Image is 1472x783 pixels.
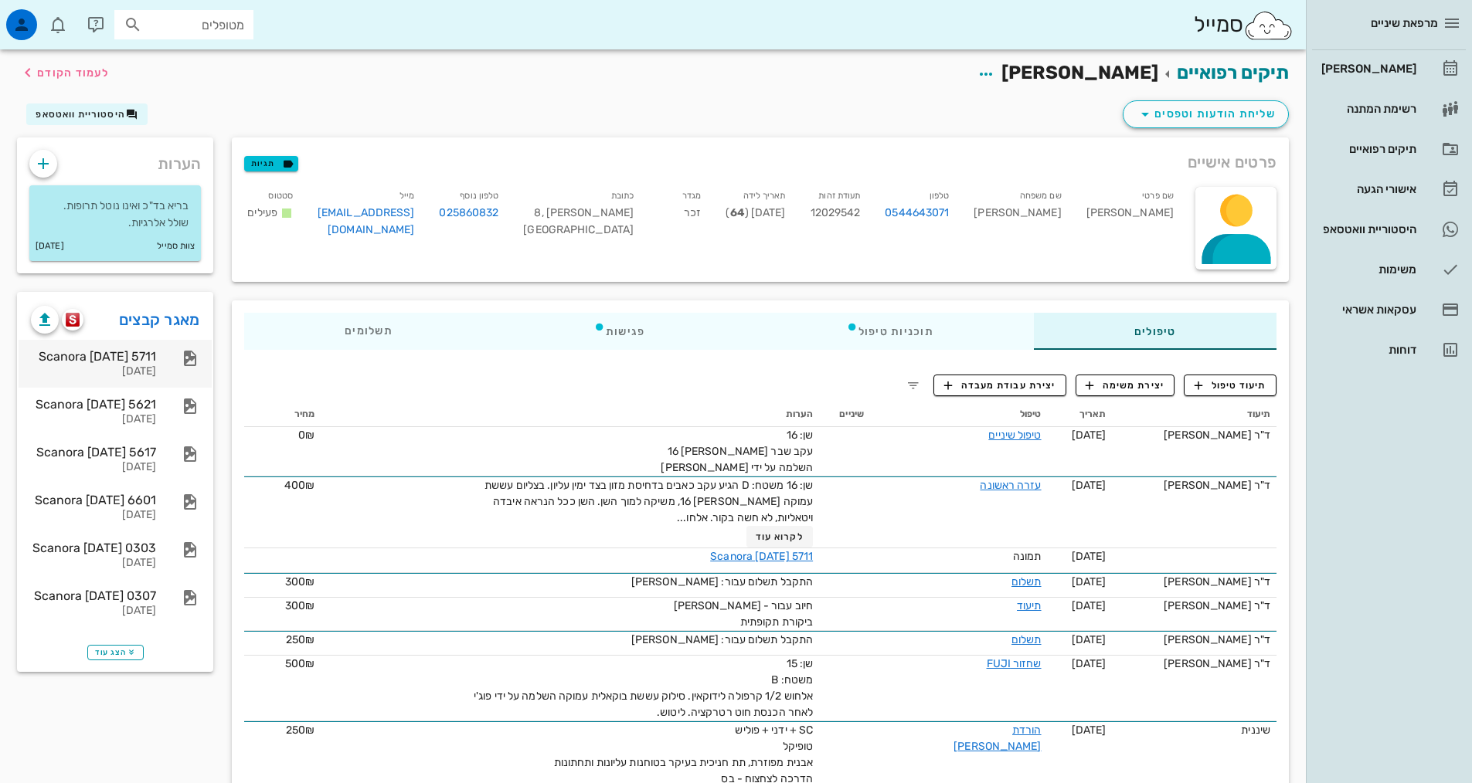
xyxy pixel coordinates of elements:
a: דוחות [1312,331,1466,368]
div: ד"ר [PERSON_NAME] [1118,477,1270,493]
a: 025860832 [439,205,498,222]
a: הורדת [PERSON_NAME] [954,724,1041,753]
a: היסטוריית וואטסאפ [1312,211,1466,248]
span: [DATE] [1072,429,1107,442]
span: 500₪ [285,657,314,670]
div: Scanora [DATE] 0303 [31,541,156,555]
button: יצירת משימה [1076,375,1175,396]
a: תיקים רפואיים [1312,130,1466,168]
div: [DATE] [31,509,156,522]
span: הצג עוד [95,648,136,657]
a: תשלום [1011,575,1042,588]
img: scanora logo [66,313,80,327]
small: שם משפחה [1020,191,1062,201]
div: Scanora [DATE] 5621 [31,397,156,412]
small: מייל [399,191,414,201]
span: [PERSON_NAME] 8 [534,206,634,219]
button: לקרוא עוד [746,526,814,547]
div: [DATE] [31,365,156,378]
div: זכר [646,184,713,248]
small: טלפון נוסף [460,191,498,201]
span: [DATE] [1072,724,1107,737]
small: תעודת זהות [818,191,860,201]
a: [EMAIL_ADDRESS][DOMAIN_NAME] [318,206,415,236]
a: עזרה ראשונה [980,479,1041,492]
span: [DATE] [1072,657,1107,670]
div: שיננית [1118,722,1270,738]
a: אישורי הגעה [1312,171,1466,208]
div: [PERSON_NAME] [1318,63,1416,75]
th: טיפול [870,402,1048,427]
span: יצירת עבודת מעבדה [944,378,1056,392]
button: לעמוד הקודם [19,59,109,86]
span: חיוב עבור - [PERSON_NAME] ביקורת תקופתית [674,599,814,629]
span: 300₪ [285,575,314,588]
a: שחזור FUJI [987,657,1042,670]
div: משימות [1318,263,1416,276]
div: עסקאות אשראי [1318,303,1416,316]
a: תיעוד [1017,599,1042,612]
small: תאריך לידה [743,191,786,201]
span: 250₪ [286,633,314,646]
div: ד"ר [PERSON_NAME] [1118,656,1270,672]
div: רשימת המתנה [1318,103,1416,115]
th: שיניים [819,402,870,427]
a: תיקים רפואיים [1177,62,1289,83]
div: ד"ר [PERSON_NAME] [1118,632,1270,648]
span: התקבל תשלום עבור: [PERSON_NAME] [631,575,813,588]
div: טיפולים [1034,313,1277,350]
th: מחיר [244,402,321,427]
div: דוחות [1318,344,1416,356]
span: פרטים אישיים [1188,150,1277,175]
span: 12029542 [811,206,861,219]
span: [DATE] [1072,479,1107,492]
img: SmileCloud logo [1243,10,1294,41]
a: טיפול שיניים [988,429,1041,442]
small: שם פרטי [1142,191,1174,201]
span: תג [46,12,55,22]
a: תשלום [1011,633,1042,646]
span: שן: 16 משטח: D הגיע עקב כאבים בדחיסת מזון בצד ימין עליון. בצליום עששת עמוקה [PERSON_NAME] 16, משי... [484,479,813,524]
small: סטטוס [268,191,293,201]
a: עסקאות אשראי [1312,291,1466,328]
span: התקבל תשלום עבור: [PERSON_NAME] [631,633,813,646]
p: בריא בד"כ ואינו נוטל תרופות. שולל אלרגיות. [42,198,189,232]
small: טלפון [930,191,950,201]
button: שליחת הודעות וטפסים [1123,100,1289,128]
span: תגיות [251,157,291,171]
span: [DATE] [1072,599,1107,612]
div: ד"ר [PERSON_NAME] [1118,598,1270,614]
div: Scanora [DATE] 0307 [31,588,156,603]
button: יצירת עבודת מעבדה [933,375,1066,396]
strong: 64 [730,206,745,219]
span: [DATE] [1072,633,1107,646]
a: רשימת המתנה [1312,90,1466,127]
a: Scanora [DATE] 5711 [710,550,813,563]
div: ד"ר [PERSON_NAME] [1118,427,1270,443]
button: scanora logo [62,309,83,330]
div: ד"ר [PERSON_NAME] [1118,574,1270,590]
button: הצג עוד [87,645,144,660]
small: צוות סמייל [157,238,195,255]
span: היסטוריית וואטסאפ [36,109,125,120]
div: תוכניות טיפול [746,313,1034,350]
div: [PERSON_NAME] [961,184,1073,248]
span: לעמוד הקודם [37,66,109,80]
th: תיעוד [1112,402,1277,427]
span: תיעוד טיפול [1195,378,1266,392]
span: תמונה [1013,550,1042,563]
span: יצירת משימה [1086,378,1164,392]
th: הערות [321,402,820,427]
div: אישורי הגעה [1318,183,1416,195]
span: , [542,206,544,219]
div: פגישות [493,313,746,350]
div: Scanora [DATE] 6601 [31,493,156,507]
div: [DATE] [31,605,156,618]
th: תאריך [1048,402,1113,427]
div: Scanora [DATE] 5711 [31,349,156,364]
a: [PERSON_NAME] [1312,50,1466,87]
a: משימות [1312,251,1466,288]
div: [DATE] [31,461,156,474]
div: [DATE] [31,413,156,426]
span: [GEOGRAPHIC_DATA] [523,223,634,236]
